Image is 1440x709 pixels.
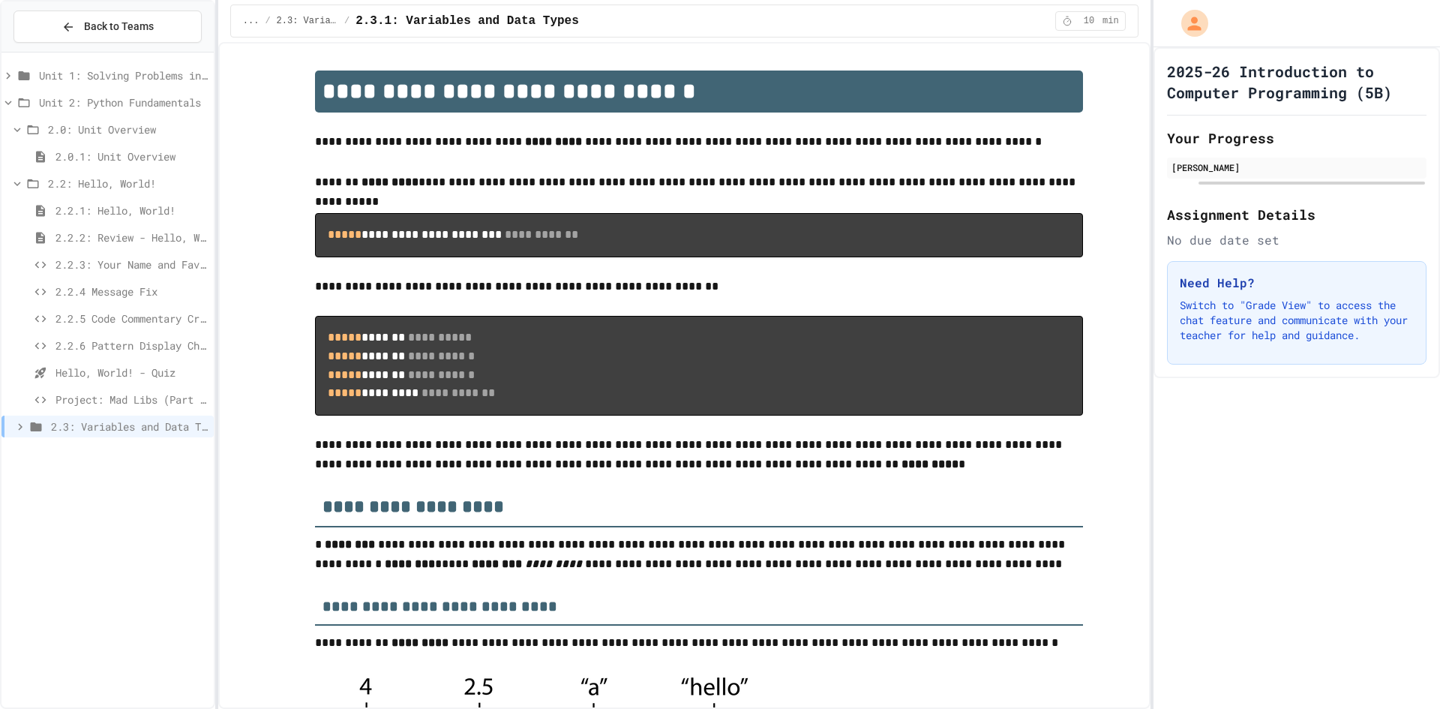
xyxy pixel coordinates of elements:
span: 2.2.5 Code Commentary Creator [55,311,208,326]
span: 2.0.1: Unit Overview [55,149,208,164]
span: 2.2.4 Message Fix [55,284,208,299]
span: Project: Mad Libs (Part 1) [55,392,208,407]
span: ... [243,15,259,27]
div: No due date set [1167,231,1426,249]
span: 2.2.1: Hello, World! [55,203,208,218]
span: 2.3.1: Variables and Data Types [355,12,579,30]
span: 2.2.6 Pattern Display Challenge [55,338,208,353]
span: / [265,15,270,27]
div: [PERSON_NAME] [1171,161,1422,174]
button: Back to Teams [13,11,202,43]
span: 2.3: Variables and Data Types [51,419,208,434]
span: Hello, World! - Quiz [55,365,208,380]
span: 2.2.3: Your Name and Favorite Movie [55,257,208,272]
h2: Assignment Details [1167,204,1426,225]
h1: 2025-26 Introduction to Computer Programming (5B) [1167,61,1426,103]
p: Switch to "Grade View" to access the chat feature and communicate with your teacher for help and ... [1180,298,1414,343]
h2: Your Progress [1167,128,1426,149]
h3: Need Help? [1180,274,1414,292]
span: 2.3: Variables and Data Types [277,15,338,27]
span: 2.2.2: Review - Hello, World! [55,230,208,245]
span: Back to Teams [84,19,154,35]
span: Unit 1: Solving Problems in Computer Science [39,68,208,83]
div: My Account [1165,6,1212,41]
span: 10 [1077,15,1101,27]
span: Unit 2: Python Fundamentals [39,95,208,110]
span: / [344,15,349,27]
span: 2.2: Hello, World! [48,176,208,191]
span: min [1102,15,1119,27]
span: 2.0: Unit Overview [48,122,208,137]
